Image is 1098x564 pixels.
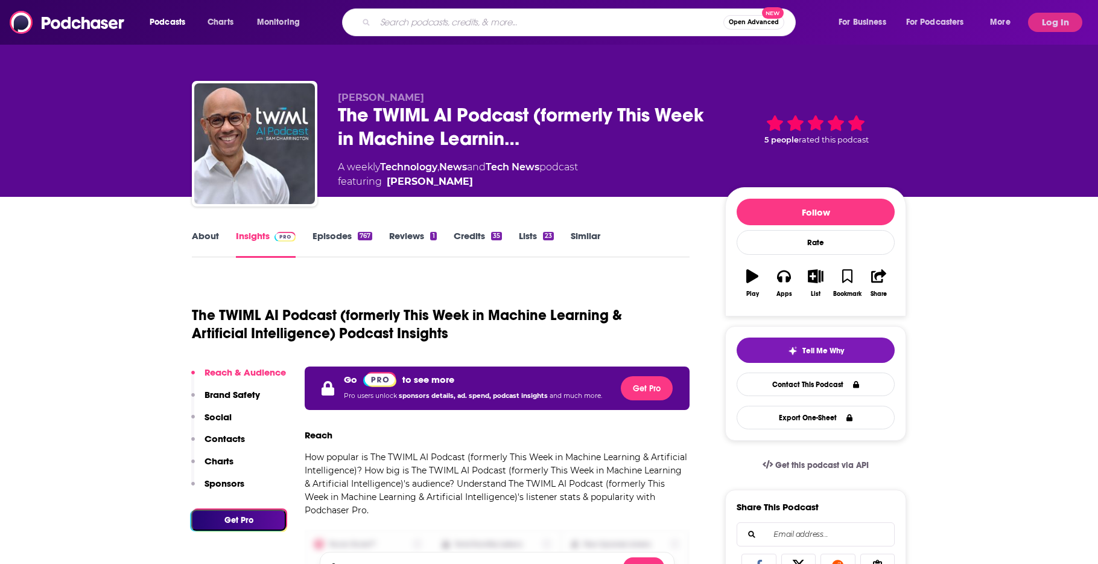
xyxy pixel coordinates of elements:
span: , [437,161,439,173]
span: Charts [208,14,233,31]
button: open menu [249,13,316,32]
div: Play [746,290,759,298]
div: List [811,290,820,298]
img: Podchaser Pro [363,372,396,387]
button: Contacts [191,433,245,455]
button: Reach & Audience [191,367,286,389]
img: Podchaser - Follow, Share and Rate Podcasts [10,11,125,34]
a: Contact This Podcast [737,373,895,396]
div: 23 [543,232,554,240]
div: 1 [430,232,436,240]
div: Share [871,290,887,298]
div: Bookmark [833,290,862,298]
button: open menu [141,13,201,32]
button: Bookmark [831,261,863,305]
img: Podchaser Pro [274,232,296,242]
div: 35 [491,232,502,240]
p: How popular is The TWIML AI Podcast (formerly This Week in Machine Learning & Artificial Intellig... [305,450,690,517]
span: rated this podcast [799,135,869,144]
h3: Share This Podcast [737,501,819,513]
p: Charts [205,455,233,467]
button: Follow [737,199,895,225]
p: Sponsors [205,478,244,489]
a: Charts [200,13,241,32]
p: Brand Safety [205,389,260,400]
span: sponsors details, ad. spend, podcast insights [399,392,550,400]
button: open menu [898,13,982,32]
div: Rate [737,230,895,255]
button: Social [191,411,232,434]
span: Get this podcast via API [775,460,869,470]
span: Tell Me Why [802,346,844,356]
button: Open AdvancedNew [723,15,784,30]
span: and [467,161,486,173]
button: open menu [982,13,1026,32]
div: A weekly podcast [338,160,578,189]
div: 767 [358,232,372,240]
span: Open Advanced [729,19,779,25]
p: Go [344,374,357,385]
p: Contacts [205,433,245,444]
button: Charts [191,455,233,478]
a: Similar [571,230,600,258]
button: Sponsors [191,478,244,500]
button: tell me why sparkleTell Me Why [737,338,895,363]
div: 5 peoplerated this podcast [725,92,906,167]
img: tell me why sparkle [788,346,798,356]
div: Search podcasts, credits, & more... [354,8,807,36]
a: News [439,161,467,173]
input: Search podcasts, credits, & more... [375,13,723,32]
span: featuring [338,175,578,189]
span: [PERSON_NAME] [338,92,424,103]
h3: Reach [305,429,332,441]
span: 5 people [764,135,799,144]
p: to see more [402,374,454,385]
a: Reviews1 [389,230,436,258]
a: About [192,230,219,258]
button: Play [737,261,768,305]
button: List [800,261,831,305]
a: InsightsPodchaser Pro [236,230,296,258]
h1: The TWIML AI Podcast (formerly This Week in Machine Learning & Artificial Intelligence) Podcast I... [192,306,680,342]
a: Credits35 [454,230,502,258]
button: Export One-Sheet [737,406,895,429]
span: For Podcasters [906,14,964,31]
span: For Business [839,14,886,31]
button: open menu [830,13,901,32]
span: Monitoring [257,14,300,31]
a: Lists23 [519,230,554,258]
a: [PERSON_NAME] [387,175,473,189]
span: Podcasts [150,14,185,31]
a: Tech News [486,161,539,173]
p: Social [205,411,232,423]
p: Pro users unlock and much more. [344,387,602,405]
span: New [762,7,784,19]
button: Share [863,261,895,305]
div: Apps [776,290,792,298]
button: Get Pro [621,376,673,400]
img: The TWIML AI Podcast (formerly This Week in Machine Learning & Artificial Intelligence) [194,83,315,204]
input: Email address... [747,523,884,546]
p: Reach & Audience [205,367,286,378]
button: Log In [1028,13,1082,32]
a: Technology [380,161,437,173]
button: Brand Safety [191,389,260,411]
div: Search followers [737,522,895,546]
a: Get this podcast via API [753,450,878,480]
a: Episodes767 [313,230,372,258]
a: Pro website [363,371,396,387]
button: Get Pro [191,510,286,531]
span: More [990,14,1011,31]
button: Apps [768,261,799,305]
